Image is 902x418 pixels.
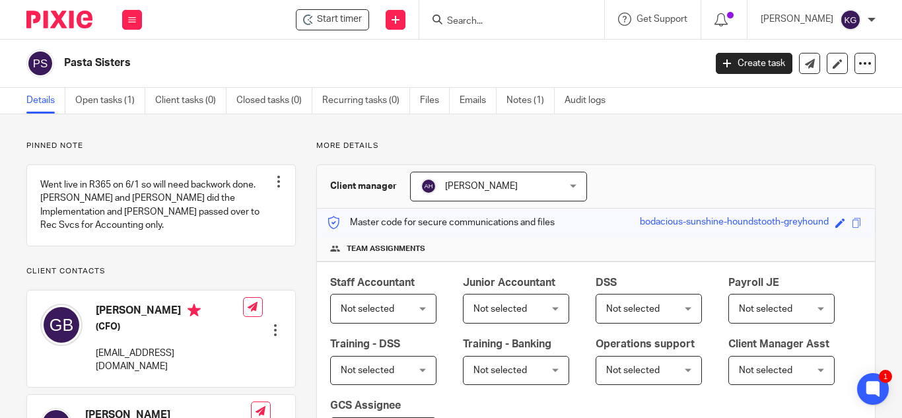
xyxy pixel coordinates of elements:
i: Primary [188,304,201,317]
p: Client contacts [26,266,296,277]
span: Not selected [473,304,527,314]
a: Audit logs [565,88,615,114]
span: Training - DSS [330,339,400,349]
div: Pasta Sisters [296,9,369,30]
img: svg%3E [840,9,861,30]
a: Notes (1) [506,88,555,114]
span: Payroll JE [728,277,779,288]
div: 1 [879,370,892,383]
span: Not selected [739,366,792,375]
span: Operations support [596,339,695,349]
img: svg%3E [421,178,436,194]
img: svg%3E [40,304,83,346]
span: Not selected [341,366,394,375]
input: Search [446,16,565,28]
a: Details [26,88,65,114]
img: svg%3E [26,50,54,77]
h4: [PERSON_NAME] [96,304,243,320]
span: Staff Accountant [330,277,415,288]
p: [PERSON_NAME] [761,13,833,26]
span: Start timer [317,13,362,26]
h3: Client manager [330,180,397,193]
h5: (CFO) [96,320,243,333]
span: Junior Accountant [463,277,555,288]
span: Not selected [606,366,660,375]
span: Get Support [637,15,687,24]
span: Team assignments [347,244,425,254]
p: Pinned note [26,141,296,151]
p: More details [316,141,876,151]
p: Master code for secure communications and files [327,216,555,229]
span: Not selected [606,304,660,314]
a: Closed tasks (0) [236,88,312,114]
span: Training - Banking [463,339,551,349]
a: Client tasks (0) [155,88,226,114]
a: Open tasks (1) [75,88,145,114]
img: Pixie [26,11,92,28]
span: Not selected [473,366,527,375]
div: bodacious-sunshine-houndstooth-greyhound [640,215,829,230]
span: DSS [596,277,617,288]
p: [EMAIL_ADDRESS][DOMAIN_NAME] [96,347,243,374]
a: Create task [716,53,792,74]
span: Client Manager Asst [728,339,829,349]
span: [PERSON_NAME] [445,182,518,191]
span: GCS Assignee [330,400,401,411]
span: Not selected [739,304,792,314]
a: Files [420,88,450,114]
span: Not selected [341,304,394,314]
a: Recurring tasks (0) [322,88,410,114]
a: Emails [460,88,497,114]
h2: Pasta Sisters [64,56,570,70]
